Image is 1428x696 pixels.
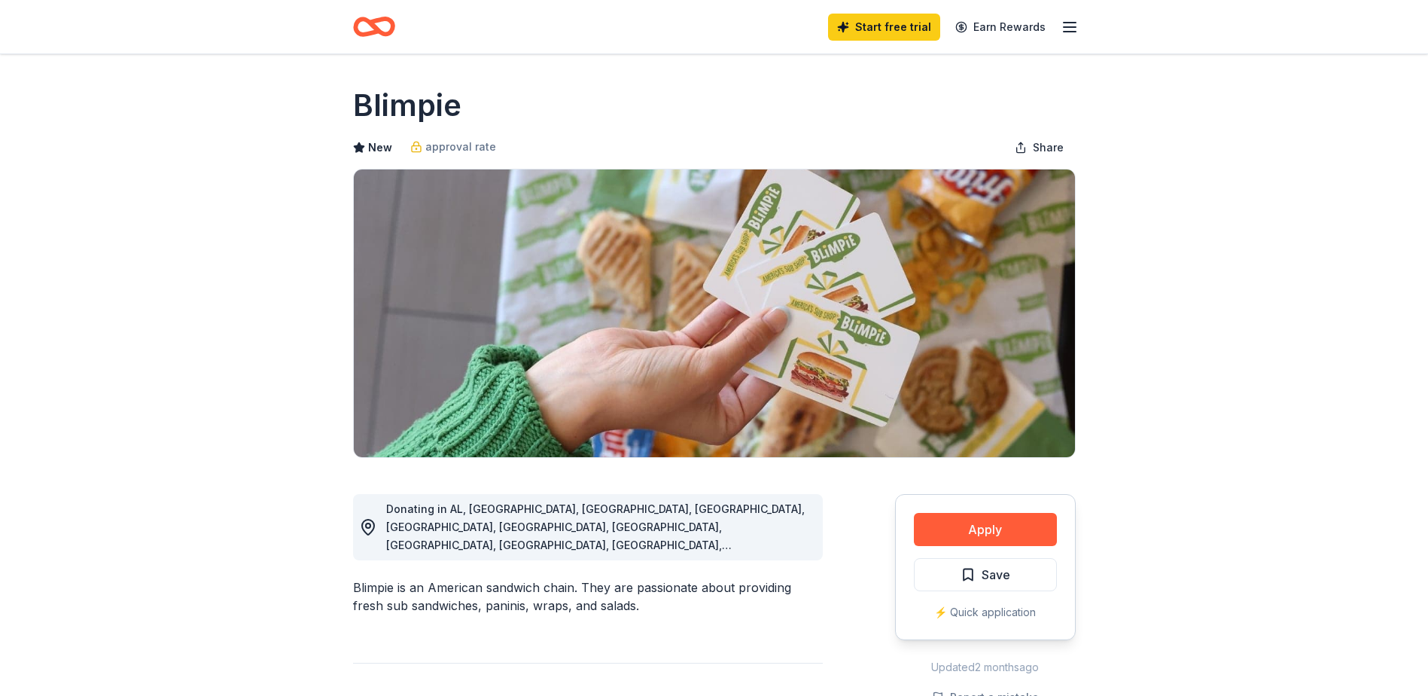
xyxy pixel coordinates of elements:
[410,138,496,156] a: approval rate
[354,169,1075,457] img: Image for Blimpie
[828,14,940,41] a: Start free trial
[895,658,1076,676] div: Updated 2 months ago
[353,578,823,615] div: Blimpie is an American sandwich chain. They are passionate about providing fresh sub sandwiches, ...
[353,84,461,127] h1: Blimpie
[353,9,395,44] a: Home
[1033,139,1064,157] span: Share
[368,139,392,157] span: New
[386,502,805,678] span: Donating in AL, [GEOGRAPHIC_DATA], [GEOGRAPHIC_DATA], [GEOGRAPHIC_DATA], [GEOGRAPHIC_DATA], [GEOG...
[914,558,1057,591] button: Save
[1003,133,1076,163] button: Share
[914,513,1057,546] button: Apply
[425,138,496,156] span: approval rate
[946,14,1055,41] a: Earn Rewards
[982,565,1010,585] span: Save
[914,603,1057,621] div: ⚡️ Quick application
